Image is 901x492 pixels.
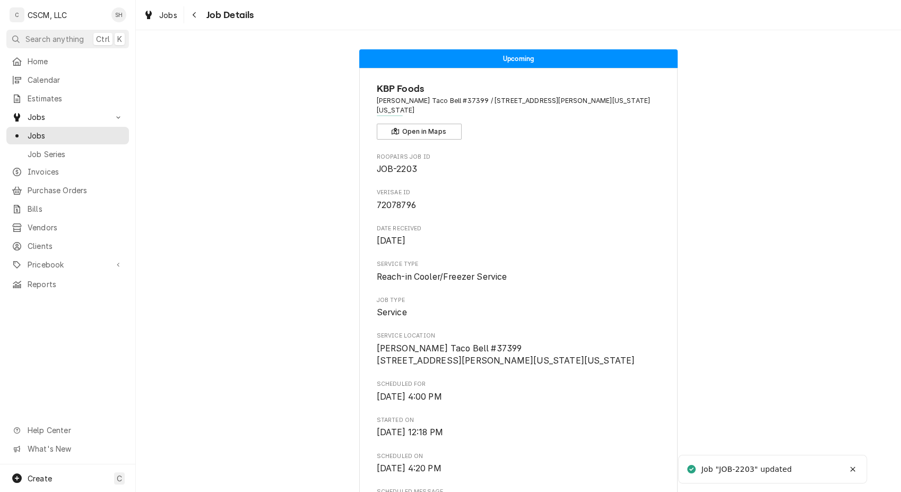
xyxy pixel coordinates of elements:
[6,421,129,439] a: Go to Help Center
[6,53,129,70] a: Home
[28,149,124,160] span: Job Series
[377,236,406,246] span: [DATE]
[6,90,129,107] a: Estimates
[28,443,123,454] span: What's New
[377,225,661,233] span: Date Received
[377,416,661,425] span: Started On
[377,260,661,283] div: Service Type
[28,240,124,252] span: Clients
[28,185,124,196] span: Purchase Orders
[28,203,124,214] span: Bills
[377,343,635,366] span: [PERSON_NAME] Taco Bell #37399 [STREET_ADDRESS][PERSON_NAME][US_STATE][US_STATE]
[377,306,661,319] span: Job Type
[186,6,203,23] button: Navigate back
[6,237,129,255] a: Clients
[377,188,661,211] div: Verisae ID
[6,182,129,199] a: Purchase Orders
[377,225,661,247] div: Date Received
[377,380,661,389] span: Scheduled For
[377,271,661,283] span: Service Type
[377,426,661,439] span: Started On
[377,307,407,317] span: Service
[377,272,507,282] span: Reach-in Cooler/Freezer Service
[377,163,661,176] span: Roopairs Job ID
[6,127,129,144] a: Jobs
[28,425,123,436] span: Help Center
[377,82,661,96] span: Name
[377,452,661,475] div: Scheduled On
[117,473,122,484] span: C
[377,260,661,269] span: Service Type
[96,33,110,45] span: Ctrl
[377,452,661,461] span: Scheduled On
[6,275,129,293] a: Reports
[377,427,443,437] span: [DATE] 12:18 PM
[111,7,126,22] div: Serra Heyen's Avatar
[377,235,661,247] span: Date Received
[377,188,661,197] span: Verisae ID
[10,7,24,22] div: C
[28,56,124,67] span: Home
[6,30,129,48] button: Search anythingCtrlK
[6,71,129,89] a: Calendar
[6,108,129,126] a: Go to Jobs
[377,463,441,473] span: [DATE] 4:20 PM
[377,153,661,161] span: Roopairs Job ID
[139,6,181,24] a: Jobs
[28,474,52,483] span: Create
[377,332,661,367] div: Service Location
[6,200,129,218] a: Bills
[6,440,129,458] a: Go to What's New
[25,33,84,45] span: Search anything
[377,200,416,210] span: 72078796
[6,145,129,163] a: Job Series
[377,199,661,212] span: Verisae ID
[377,462,661,475] span: Scheduled On
[203,8,254,22] span: Job Details
[377,392,442,402] span: [DATE] 4:00 PM
[28,279,124,290] span: Reports
[28,111,108,123] span: Jobs
[28,166,124,177] span: Invoices
[377,416,661,439] div: Started On
[6,219,129,236] a: Vendors
[377,153,661,176] div: Roopairs Job ID
[28,130,124,141] span: Jobs
[377,164,417,174] span: JOB-2203
[377,380,661,403] div: Scheduled For
[377,342,661,367] span: Service Location
[28,93,124,104] span: Estimates
[28,10,67,21] div: CSCM, LLC
[28,222,124,233] span: Vendors
[117,33,122,45] span: K
[359,49,678,68] div: Status
[377,124,462,140] button: Open in Maps
[503,55,534,62] span: Upcoming
[6,163,129,180] a: Invoices
[28,74,124,85] span: Calendar
[377,332,661,340] span: Service Location
[159,10,177,21] span: Jobs
[377,296,661,319] div: Job Type
[28,259,108,270] span: Pricebook
[377,96,661,116] span: Address
[377,82,661,140] div: Client Information
[701,464,794,475] div: Job "JOB-2203" updated
[377,296,661,305] span: Job Type
[6,256,129,273] a: Go to Pricebook
[111,7,126,22] div: SH
[377,391,661,403] span: Scheduled For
